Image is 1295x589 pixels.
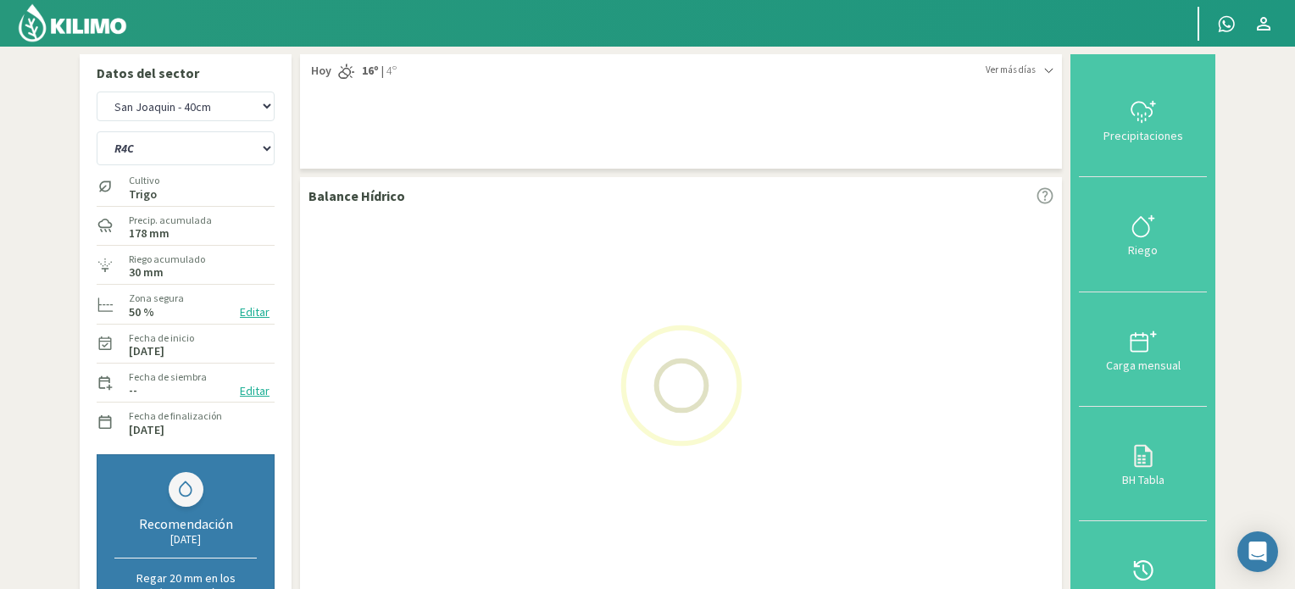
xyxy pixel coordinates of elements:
[1079,292,1207,407] button: Carga mensual
[381,63,384,80] span: |
[597,301,766,470] img: Loading...
[129,331,194,346] label: Fecha de inicio
[129,252,205,267] label: Riego acumulado
[1079,407,1207,521] button: BH Tabla
[129,173,159,188] label: Cultivo
[308,186,405,206] p: Balance Hídrico
[114,515,257,532] div: Recomendación
[129,213,212,228] label: Precip. acumulada
[1084,474,1202,486] div: BH Tabla
[17,3,128,43] img: Kilimo
[129,189,159,200] label: Trigo
[986,63,1036,77] span: Ver más días
[235,381,275,401] button: Editar
[384,63,397,80] span: 4º
[308,63,331,80] span: Hoy
[362,63,379,78] strong: 16º
[129,408,222,424] label: Fecha de finalización
[1079,63,1207,177] button: Precipitaciones
[129,385,137,396] label: --
[1084,130,1202,142] div: Precipitaciones
[129,267,164,278] label: 30 mm
[1084,244,1202,256] div: Riego
[1084,359,1202,371] div: Carga mensual
[129,346,164,357] label: [DATE]
[235,303,275,322] button: Editar
[97,63,275,83] p: Datos del sector
[129,307,154,318] label: 50 %
[129,291,184,306] label: Zona segura
[129,370,207,385] label: Fecha de siembra
[129,228,170,239] label: 178 mm
[114,532,257,547] div: [DATE]
[129,425,164,436] label: [DATE]
[1079,177,1207,292] button: Riego
[1237,531,1278,572] div: Open Intercom Messenger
